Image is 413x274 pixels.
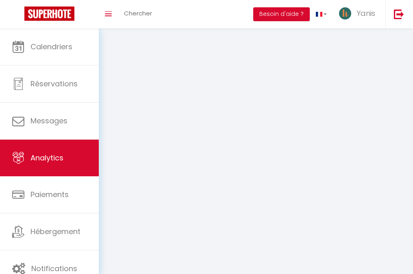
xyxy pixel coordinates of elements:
img: ... [339,7,351,20]
img: logout [394,9,404,19]
button: Besoin d'aide ? [253,7,310,21]
span: Yanis [356,8,375,18]
span: Calendriers [30,42,72,52]
img: Super Booking [24,7,74,21]
span: Hébergement [30,226,80,237]
span: Paiements [30,189,69,199]
span: Analytics [30,153,63,163]
span: Chercher [124,9,152,18]
span: Notifications [31,263,77,274]
span: Réservations [30,79,78,89]
span: Messages [30,116,67,126]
